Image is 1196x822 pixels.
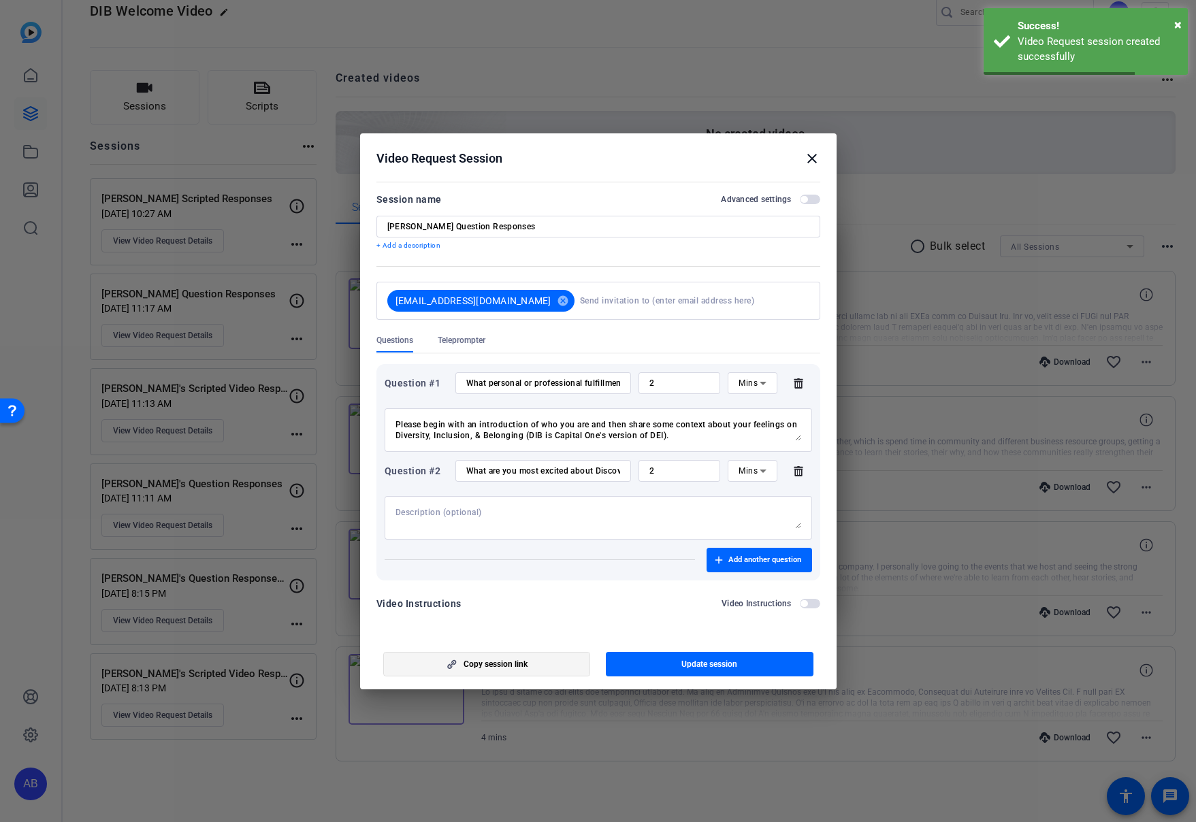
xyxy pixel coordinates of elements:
[739,466,758,476] span: Mins
[376,191,442,208] div: Session name
[649,465,710,476] input: Time
[438,335,485,346] span: Teleprompter
[395,294,551,308] span: [EMAIL_ADDRESS][DOMAIN_NAME]
[376,240,820,251] p: + Add a description
[721,194,791,205] h2: Advanced settings
[649,378,710,389] input: Time
[1174,14,1182,35] button: Close
[466,465,620,476] input: Enter your question here
[376,595,462,612] div: Video Instructions
[464,659,528,670] span: Copy session link
[466,378,620,389] input: Enter your question here
[376,150,820,167] div: Video Request Session
[804,150,820,167] mat-icon: close
[707,548,812,572] button: Add another question
[1018,34,1178,65] div: Video Request session created successfully
[551,295,575,307] mat-icon: cancel
[580,287,804,314] input: Send invitation to (enter email address here)
[376,335,413,346] span: Questions
[385,375,448,391] div: Question #1
[722,598,792,609] h2: Video Instructions
[387,221,809,232] input: Enter Session Name
[383,652,591,676] button: Copy session link
[1174,16,1182,33] span: ×
[606,652,813,676] button: Update session
[739,378,758,388] span: Mins
[681,659,737,670] span: Update session
[385,463,448,479] div: Question #2
[728,555,801,565] span: Add another question
[1018,18,1178,34] div: Success!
